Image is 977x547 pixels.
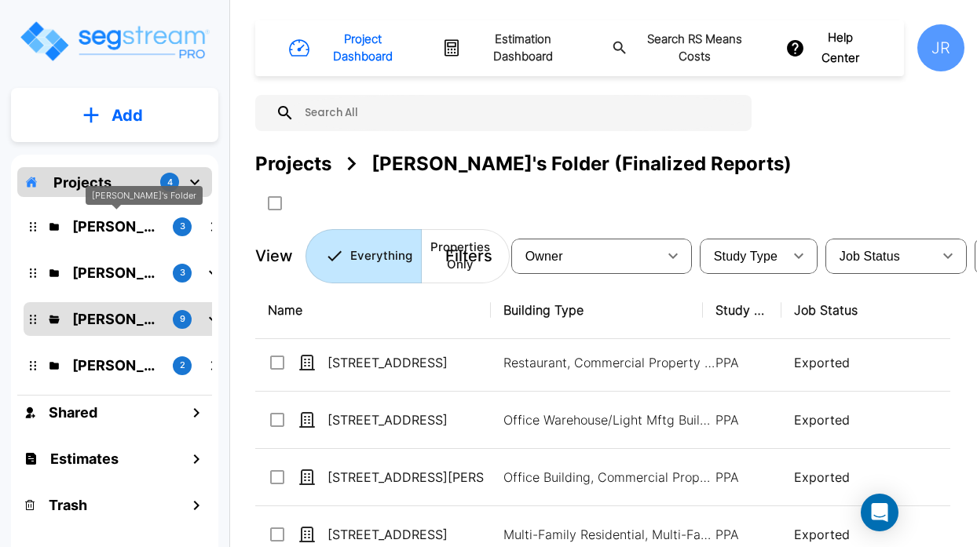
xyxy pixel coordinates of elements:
[317,31,408,66] h1: Project Dashboard
[703,282,781,339] th: Study Type
[491,282,703,339] th: Building Type
[715,410,769,429] p: PPA
[112,104,143,127] p: Add
[180,266,185,279] p: 3
[350,247,412,265] p: Everything
[72,216,160,237] p: Jon's Folder
[86,186,203,206] div: [PERSON_NAME]'s Folder
[371,150,792,178] div: [PERSON_NAME]'s Folder (Finalized Reports)
[72,355,160,376] p: M.E. Folder
[715,525,769,544] p: PPA
[72,262,160,283] p: Karina's Folder
[255,282,491,339] th: Name
[180,359,185,372] p: 2
[917,24,964,71] div: JR
[259,188,291,219] button: SelectAll
[50,448,119,469] h1: Estimates
[283,24,417,72] button: Project Dashboard
[635,31,755,66] h1: Search RS Means Costs
[255,150,331,178] div: Projects
[782,23,876,74] button: Help Center
[606,24,763,72] button: Search RS Means Costs
[327,353,485,372] p: [STREET_ADDRESS]
[703,234,783,278] div: Select
[715,353,769,372] p: PPA
[180,312,185,326] p: 9
[430,239,490,274] p: Properties Only
[167,176,173,189] p: 4
[18,19,210,64] img: Logo
[715,468,769,487] p: PPA
[327,468,485,487] p: [STREET_ADDRESS][PERSON_NAME]
[503,468,715,487] p: Office Building, Commercial Property Site
[525,250,563,263] span: Owner
[306,229,422,283] button: Everything
[53,172,112,193] p: Projects
[72,308,160,330] p: Kristina's Folder (Finalized Reports)
[327,410,485,429] p: [STREET_ADDRESS]
[468,31,578,66] h1: Estimation Dashboard
[49,494,87,516] h1: Trash
[829,234,932,278] div: Select
[11,93,218,138] button: Add
[421,229,510,283] button: Properties Only
[714,250,778,263] span: Study Type
[436,24,587,72] button: Estimation Dashboard
[255,244,293,268] p: View
[49,402,97,423] h1: Shared
[503,525,715,544] p: Multi-Family Residential, Multi-Family Residential, Multi-Family Residential Site
[180,220,185,233] p: 3
[295,95,744,131] input: Search All
[306,229,510,283] div: Platform
[514,234,657,278] div: Select
[503,410,715,429] p: Office Warehouse/Light Mftg Building, Commercial Property Site
[503,353,715,372] p: Restaurant, Commercial Property Site
[327,525,485,544] p: [STREET_ADDRESS]
[861,494,898,531] div: Open Intercom Messenger
[840,250,900,263] span: Job Status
